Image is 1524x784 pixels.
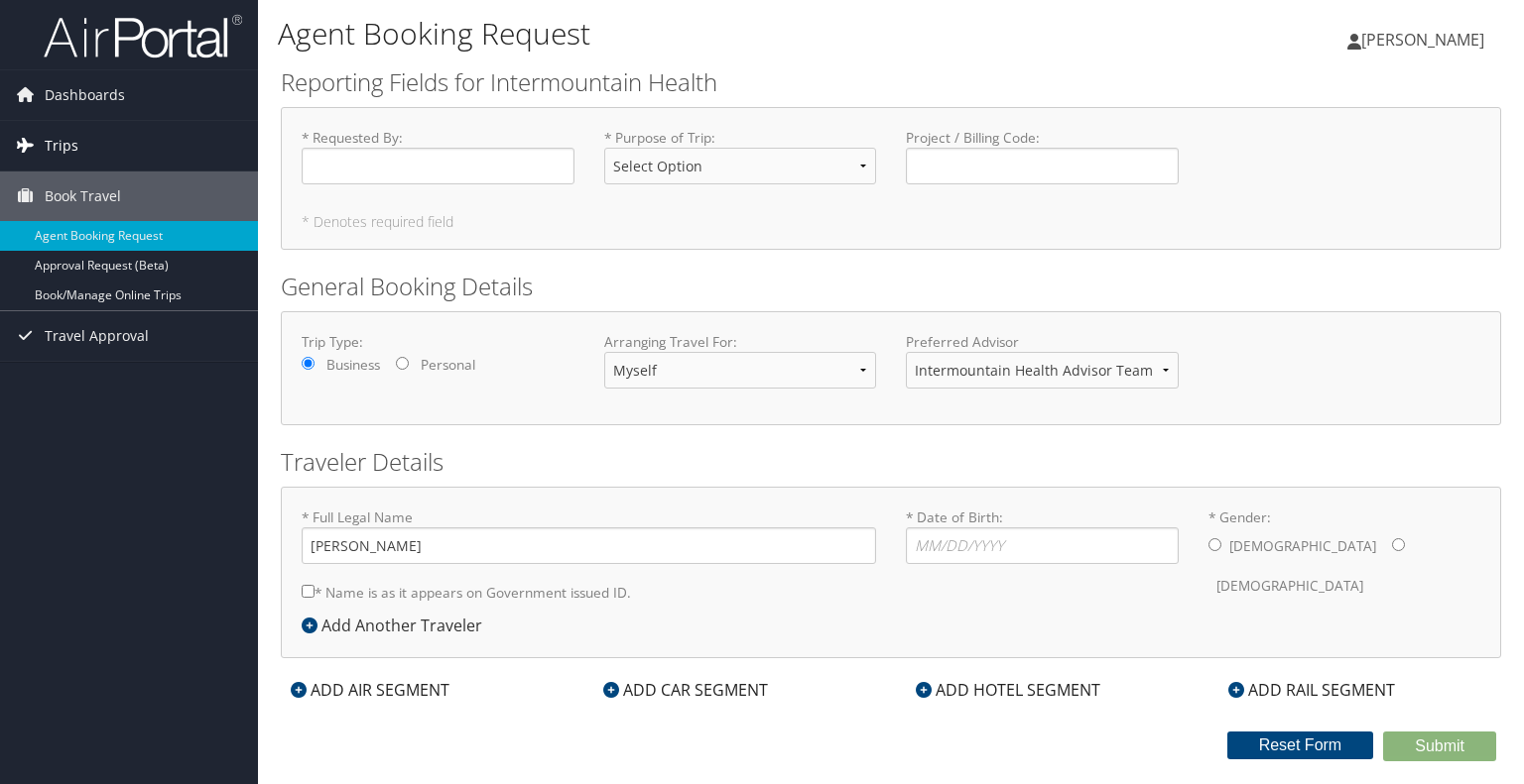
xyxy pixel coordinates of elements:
[604,332,877,352] label: Arranging Travel For:
[906,527,1179,564] input: * Date of Birth:
[1347,10,1504,69] a: [PERSON_NAME]
[1392,538,1405,551] input: * Gender:[DEMOGRAPHIC_DATA][DEMOGRAPHIC_DATA]
[45,311,149,361] span: Travel Approval
[302,574,631,611] label: * Name is as it appears on Government issued ID.
[421,355,475,375] label: Personal
[906,148,1179,184] input: Project / Billing Code:
[45,70,125,120] span: Dashboards
[302,215,1480,229] h5: * Denotes required field
[44,13,242,59] img: airportal-logo.png
[1229,527,1376,565] label: [DEMOGRAPHIC_DATA]
[45,121,78,170] span: Trips
[593,678,778,702] div: ADD CAR SEGMENT
[1361,29,1484,51] span: [PERSON_NAME]
[302,507,876,564] label: * Full Legal Name
[302,332,574,352] label: Trip Type:
[281,445,1501,479] h2: Traveler Details
[906,128,1179,184] label: Project / Billing Code :
[1227,731,1374,759] button: Reset Form
[604,128,877,200] label: * Purpose of Trip :
[278,13,1095,55] h1: Agent Booking Request
[604,148,877,184] select: * Purpose of Trip:
[302,148,574,184] input: * Requested By:
[906,332,1179,352] label: Preferred Advisor
[1208,507,1481,606] label: * Gender:
[302,128,574,184] label: * Requested By :
[906,507,1179,564] label: * Date of Birth:
[45,171,121,221] span: Book Travel
[302,614,492,637] div: Add Another Traveler
[1216,567,1363,605] label: [DEMOGRAPHIC_DATA]
[281,270,1501,303] h2: General Booking Details
[1208,538,1221,551] input: * Gender:[DEMOGRAPHIC_DATA][DEMOGRAPHIC_DATA]
[906,678,1110,702] div: ADD HOTEL SEGMENT
[281,65,1501,99] h2: Reporting Fields for Intermountain Health
[302,585,315,598] input: * Name is as it appears on Government issued ID.
[281,678,459,702] div: ADD AIR SEGMENT
[1383,731,1496,761] button: Submit
[302,527,876,564] input: * Full Legal Name
[1218,678,1405,702] div: ADD RAIL SEGMENT
[326,355,380,375] label: Business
